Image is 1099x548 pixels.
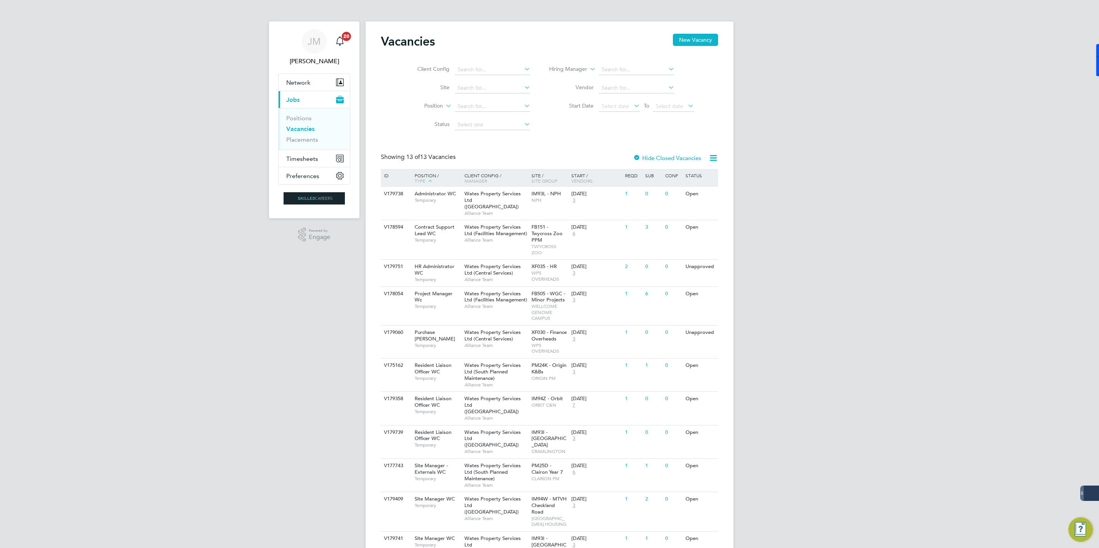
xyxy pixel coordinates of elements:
span: CRAMLINGTON [531,448,568,455]
div: 2 [623,260,643,274]
div: [DATE] [571,362,621,369]
span: Wates Property Services Ltd (Central Services) [464,329,521,342]
span: XF030 - Finance Overheads [531,329,567,342]
div: 0 [643,326,663,340]
span: FB505 - WGC - Minor Projects [531,290,565,303]
div: 3 [643,220,663,234]
label: Site [405,84,449,91]
div: [DATE] [571,291,621,297]
span: Site Manager - Externals WC [415,462,448,475]
button: Jobs [279,91,350,108]
div: V177743 [382,459,409,473]
a: JM[PERSON_NAME] [278,29,350,66]
span: Alliance Team [464,210,528,216]
input: Search for... [599,83,674,93]
input: Search for... [455,101,530,112]
span: Alliance Team [464,342,528,348]
span: IM94Z - Orbit [531,395,563,402]
div: 1 [623,392,643,406]
div: 0 [663,220,683,234]
a: Placements [286,136,318,143]
div: Start / [569,169,623,187]
span: 3 [571,297,576,303]
span: NPH [531,197,568,203]
span: Purchase [PERSON_NAME] [415,329,455,342]
span: Resident Liaison Officer WC [415,362,451,375]
span: Temporary [415,502,461,509]
span: WPS OVERHEADS [531,270,568,282]
span: Site Group [531,178,558,184]
div: 0 [663,287,683,301]
input: Search for... [599,64,674,75]
label: Hide Closed Vacancies [633,154,701,162]
div: [DATE] [571,329,621,336]
span: Temporary [415,442,461,448]
label: Vendor [549,84,594,91]
span: Engage [309,234,330,240]
label: Position [399,102,443,110]
span: 20 [342,32,351,41]
div: V179741 [382,532,409,546]
div: V179358 [382,392,409,406]
div: 0 [663,358,683,373]
span: Administrator WC [415,190,456,197]
input: Search for... [455,64,530,75]
span: Temporary [415,276,461,283]
span: Resident Liaison Officer WC [415,429,451,442]
span: Wates Property Services Ltd ([GEOGRAPHIC_DATA]) [464,429,521,448]
span: ORIGIN PM [531,375,568,381]
span: Wates Property Services Ltd (Facilities Management) [464,224,527,237]
span: [GEOGRAPHIC_DATA] HOUSING [531,515,568,527]
h2: Vacancies [381,34,435,49]
span: XF035 - HR [531,263,557,270]
span: Alliance Team [464,276,528,283]
div: V179738 [382,187,409,201]
div: [DATE] [571,191,621,197]
span: JM [308,36,321,46]
span: Wates Property Services Ltd (Central Services) [464,263,521,276]
div: [DATE] [571,263,621,270]
div: [DATE] [571,224,621,231]
div: ID [382,169,409,182]
span: Network [286,79,310,86]
div: 0 [643,425,663,440]
span: Alliance Team [464,303,528,309]
div: 1 [623,492,643,506]
a: Go to home page [278,192,350,204]
div: Site / [530,169,570,187]
span: Temporary [415,197,461,203]
img: skilledcareers-logo-retina.png [284,192,345,204]
div: Open [684,459,717,473]
button: Preferences [279,167,350,184]
span: WELLCOME GENOME CAMPUS [531,303,568,321]
div: V179409 [382,492,409,506]
span: 3 [571,197,576,204]
div: 1 [623,287,643,301]
div: 0 [663,260,683,274]
span: 3 [571,435,576,442]
span: TWYCROSS ZOO [531,244,568,255]
div: 1 [623,532,643,546]
span: Wates Property Services Ltd ([GEOGRAPHIC_DATA]) [464,395,521,415]
div: [DATE] [571,535,621,542]
span: 13 of [406,153,420,161]
span: Select date [602,103,629,110]
span: Manager [464,178,487,184]
span: Jobs [286,96,300,103]
span: Temporary [415,409,461,415]
div: Sub [643,169,663,182]
span: 3 [571,336,576,342]
span: Wates Property Services Ltd (South Planned Maintenance) [464,362,521,381]
nav: Main navigation [269,21,359,218]
span: Site Manager WC [415,535,455,541]
span: PM25D - Clairon Year 7 [531,462,563,475]
span: IM94W - MTVH Checkland Road [531,496,567,515]
input: Search for... [455,83,530,93]
div: Open [684,358,717,373]
button: New Vacancy [673,34,718,46]
span: Jack McMurray [278,57,350,66]
div: V175162 [382,358,409,373]
span: Alliance Team [464,237,528,243]
div: [DATE] [571,429,621,436]
label: Client Config [405,65,449,72]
